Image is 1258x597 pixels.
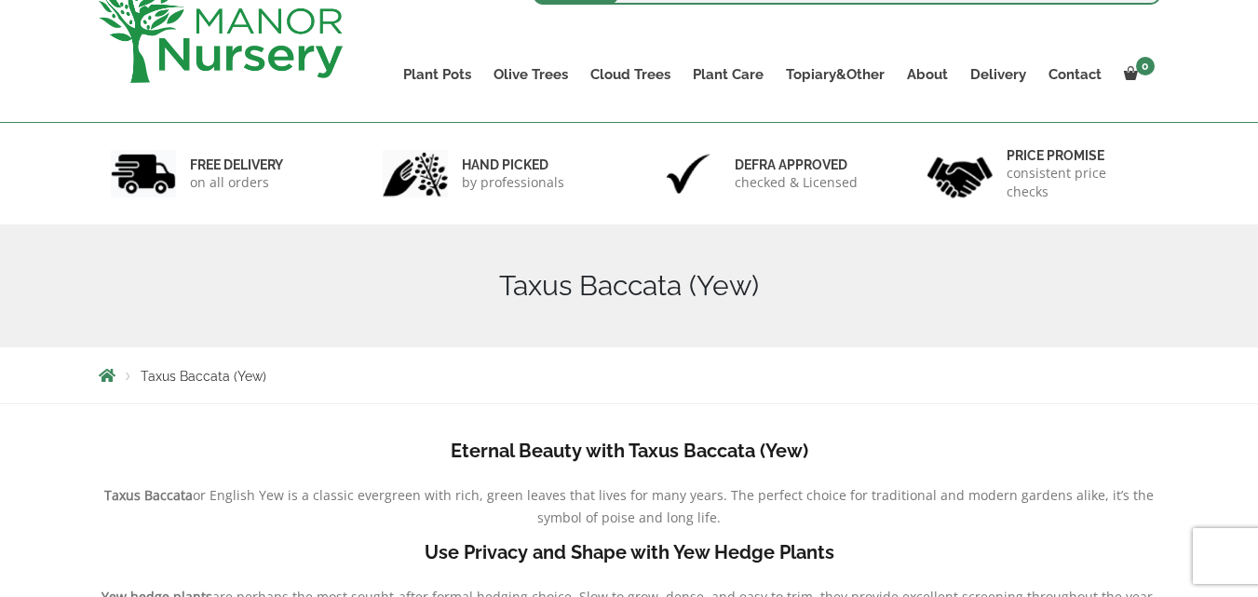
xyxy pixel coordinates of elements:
[927,145,993,202] img: 4.jpg
[896,61,959,88] a: About
[462,173,564,192] p: by professionals
[99,269,1160,303] h1: Taxus Baccata (Yew)
[392,61,482,88] a: Plant Pots
[193,486,1154,526] span: or English Yew is a classic evergreen with rich, green leaves that lives for many years. The perf...
[735,173,858,192] p: checked & Licensed
[735,156,858,173] h6: Defra approved
[190,173,283,192] p: on all orders
[959,61,1037,88] a: Delivery
[383,150,448,197] img: 2.jpg
[425,541,834,563] b: Use Privacy and Shape with Yew Hedge Plants
[579,61,682,88] a: Cloud Trees
[482,61,579,88] a: Olive Trees
[1007,164,1148,201] p: consistent price checks
[1136,57,1155,75] span: 0
[104,486,193,504] b: Taxus Baccata
[1007,147,1148,164] h6: Price promise
[775,61,896,88] a: Topiary&Other
[99,368,1160,383] nav: Breadcrumbs
[190,156,283,173] h6: FREE DELIVERY
[1113,61,1160,88] a: 0
[656,150,721,197] img: 3.jpg
[1037,61,1113,88] a: Contact
[141,369,266,384] span: Taxus Baccata (Yew)
[451,440,808,462] b: Eternal Beauty with Taxus Baccata (Yew)
[111,150,176,197] img: 1.jpg
[682,61,775,88] a: Plant Care
[462,156,564,173] h6: hand picked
